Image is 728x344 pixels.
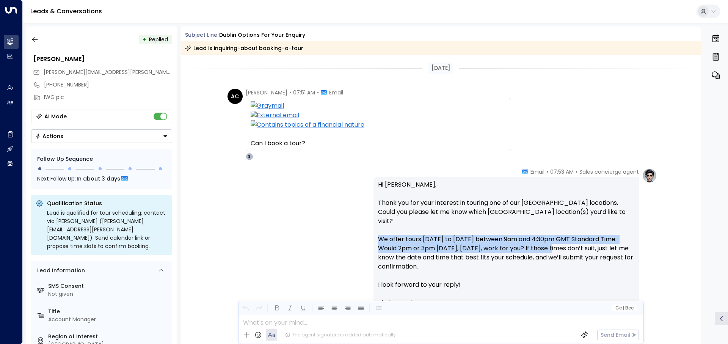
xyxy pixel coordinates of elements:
div: Follow Up Sequence [37,155,166,163]
span: Replied [149,36,168,43]
div: AC [227,89,243,104]
span: Subject Line: [185,31,218,39]
label: Title [48,308,169,316]
label: Region of Interest [48,333,169,341]
div: Lead Information [35,267,85,275]
p: Qualification Status [47,199,168,207]
div: Dublin options for your enquiry [219,31,305,39]
span: • [289,89,291,96]
div: Next Follow Up: [37,174,166,183]
button: Actions [31,129,172,143]
span: Kind regards [378,298,416,308]
div: Lead is inquiring-about booking-a-tour [185,44,303,52]
label: SMS Consent [48,282,169,290]
div: • [143,33,146,46]
div: Account Manager [48,316,169,324]
span: patrick.bennett@em.iwgplc.com [44,68,172,76]
button: Cc|Bcc [612,305,636,312]
img: profile-logo.png [642,168,657,183]
a: Leads & Conversations [30,7,102,16]
span: • [546,168,548,176]
span: [PERSON_NAME] [246,89,287,96]
div: Lead is qualified for tour scheduling; contact via [PERSON_NAME] ([PERSON_NAME][EMAIL_ADDRESS][PE... [47,209,168,250]
span: | [623,305,624,311]
span: 07:53 AM [550,168,574,176]
div: Actions [35,133,63,140]
img: Graymail [251,101,506,111]
div: The agent signature is added automatically [285,331,396,338]
img: External email [251,111,506,120]
span: Cc Bcc [615,305,633,311]
div: Button group with a nested menu [31,129,172,143]
span: Sales concierge agent [579,168,639,176]
button: Redo [254,303,264,313]
img: Contains topics of a financial nature [251,120,506,130]
div: [DATE] [428,63,453,74]
span: • [317,89,319,96]
span: Email [329,89,343,96]
div: [PERSON_NAME] [33,55,172,64]
div: [PHONE_NUMBER] [44,81,172,89]
div: Can I book a tour? [251,139,506,148]
span: [PERSON_NAME][EMAIL_ADDRESS][PERSON_NAME][DOMAIN_NAME] [44,68,215,76]
span: • [576,168,577,176]
span: Email [530,168,544,176]
span: 07:51 AM [293,89,315,96]
div: IWG plc [44,93,172,101]
span: In about 3 days [77,174,120,183]
p: Hi [PERSON_NAME], Thank you for your interest in touring one of our [GEOGRAPHIC_DATA] locations. ... [378,180,634,298]
div: Not given [48,290,169,298]
div: S [246,153,253,160]
div: AI Mode [44,113,67,120]
button: Undo [241,303,250,313]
